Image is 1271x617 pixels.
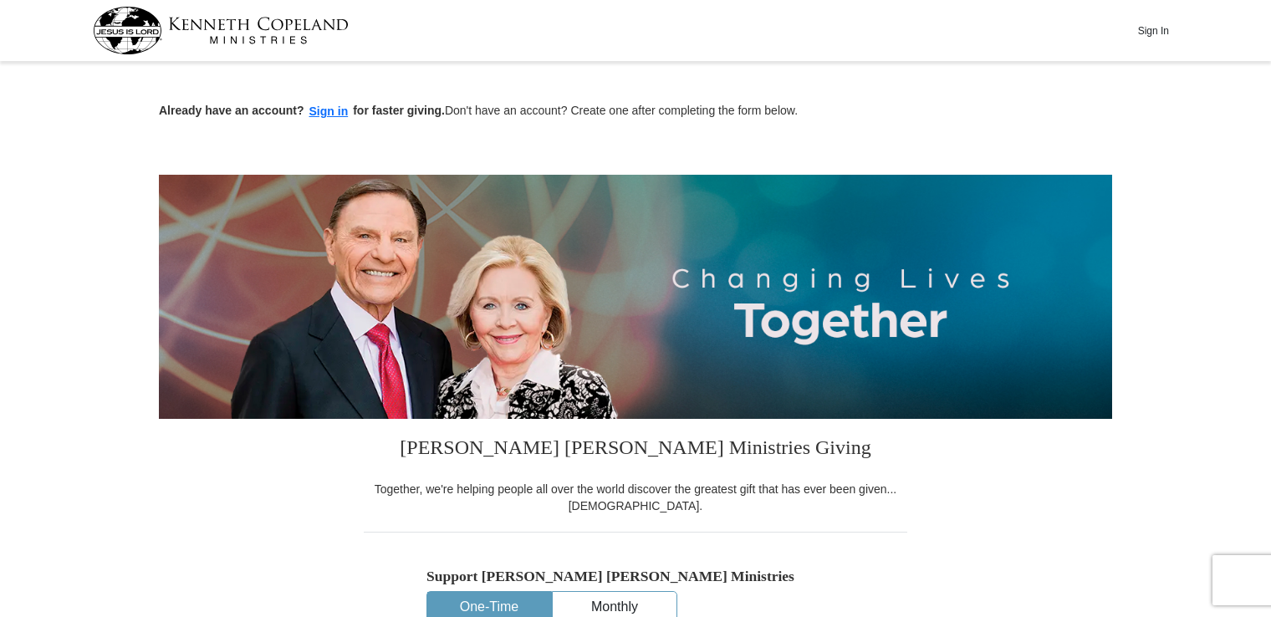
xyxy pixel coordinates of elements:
p: Don't have an account? Create one after completing the form below. [159,102,1112,121]
button: Sign In [1128,18,1178,43]
h5: Support [PERSON_NAME] [PERSON_NAME] Ministries [426,568,845,585]
h3: [PERSON_NAME] [PERSON_NAME] Ministries Giving [364,419,907,481]
button: Sign in [304,102,354,121]
div: Together, we're helping people all over the world discover the greatest gift that has ever been g... [364,481,907,514]
img: kcm-header-logo.svg [93,7,349,54]
strong: Already have an account? for faster giving. [159,104,445,117]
